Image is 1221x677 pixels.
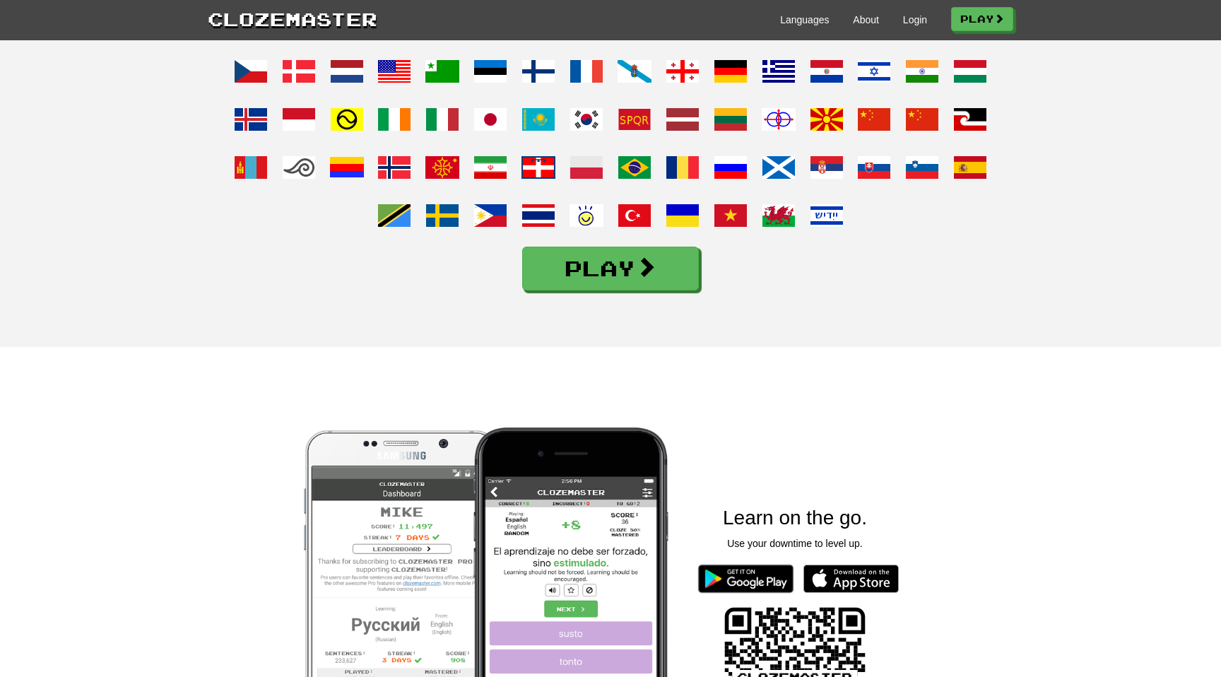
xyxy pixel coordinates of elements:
[853,13,879,27] a: About
[522,247,699,290] a: Play
[208,6,377,32] a: Clozemaster
[803,565,899,593] img: Download_on_the_App_Store_Badge_US-UK_135x40-25178aeef6eb6b83b96f5f2d004eda3bffbb37122de64afbaef7...
[951,7,1013,31] a: Play
[780,13,829,27] a: Languages
[903,13,927,27] a: Login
